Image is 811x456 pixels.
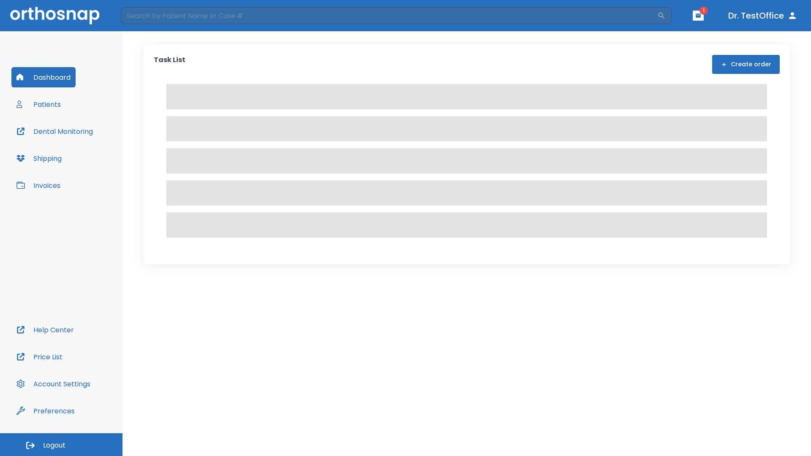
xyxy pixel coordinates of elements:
button: Dr. TestOffice [725,8,801,23]
span: Logout [43,441,65,450]
button: Account Settings [11,374,95,394]
input: Search by Patient Name or Case # [121,7,657,24]
button: Preferences [11,401,80,421]
button: Price List [11,347,68,367]
button: Dashboard [11,67,76,87]
span: 1 [699,6,708,15]
button: Dental Monitoring [11,121,98,141]
button: Patients [11,94,66,114]
button: Invoices [11,175,65,195]
img: Orthosnap [10,7,100,24]
button: Help Center [11,320,79,340]
button: Create order [712,55,780,74]
button: Shipping [11,148,67,168]
p: Task List [154,55,185,74]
